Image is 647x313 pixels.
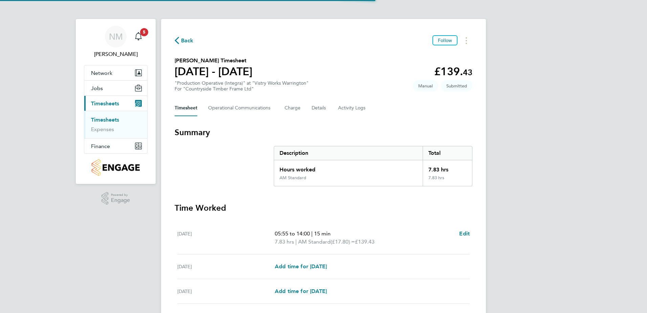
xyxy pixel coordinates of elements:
[175,36,194,45] button: Back
[84,159,148,176] a: Go to home page
[274,146,423,160] div: Description
[175,65,252,78] h1: [DATE] - [DATE]
[91,100,119,107] span: Timesheets
[423,160,472,175] div: 7.83 hrs
[91,85,103,91] span: Jobs
[140,28,148,36] span: 5
[275,287,327,295] a: Add time for [DATE]
[132,26,145,47] a: 5
[177,263,275,271] div: [DATE]
[84,65,147,80] button: Network
[432,35,458,45] button: Follow
[275,238,294,245] span: 7.83 hrs
[434,65,472,78] app-decimal: £139.
[177,287,275,295] div: [DATE]
[295,238,297,245] span: |
[84,50,148,58] span: Naomi Mutter
[314,230,331,237] span: 15 min
[175,203,472,213] h3: Time Worked
[355,238,375,245] span: £139.43
[91,126,114,132] a: Expenses
[331,238,355,245] span: (£17.80) =
[280,175,306,181] div: AM Standard
[109,32,123,41] span: NM
[459,230,470,237] span: Edit
[175,127,472,138] h3: Summary
[91,70,112,76] span: Network
[175,100,197,116] button: Timesheet
[311,230,313,237] span: |
[460,35,472,46] button: Timesheets Menu
[275,288,327,294] span: Add time for [DATE]
[298,238,331,246] span: AM Standard
[76,19,156,184] nav: Main navigation
[84,96,147,111] button: Timesheets
[181,37,194,45] span: Back
[177,230,275,246] div: [DATE]
[423,146,472,160] div: Total
[175,57,252,65] h2: [PERSON_NAME] Timesheet
[441,80,472,91] span: This timesheet is Submitted.
[111,197,130,203] span: Engage
[423,175,472,186] div: 7.83 hrs
[285,100,301,116] button: Charge
[84,81,147,96] button: Jobs
[175,80,309,92] div: "Production Operative (Integra)" at "Vistry Works Warrington"
[84,111,147,138] div: Timesheets
[102,192,130,205] a: Powered byEngage
[438,37,452,43] span: Follow
[275,263,327,270] span: Add time for [DATE]
[463,67,472,77] span: 43
[208,100,274,116] button: Operational Communications
[413,80,438,91] span: This timesheet was manually created.
[84,139,147,153] button: Finance
[84,26,148,58] a: NM[PERSON_NAME]
[91,117,119,123] a: Timesheets
[459,230,470,238] a: Edit
[274,160,423,175] div: Hours worked
[338,100,366,116] button: Activity Logs
[175,86,309,92] div: For "Countryside Timber Frame Ltd"
[92,159,139,176] img: countryside-properties-logo-retina.png
[312,100,327,116] button: Details
[111,192,130,198] span: Powered by
[275,263,327,271] a: Add time for [DATE]
[91,143,110,149] span: Finance
[275,230,310,237] span: 05:55 to 14:00
[274,146,472,186] div: Summary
